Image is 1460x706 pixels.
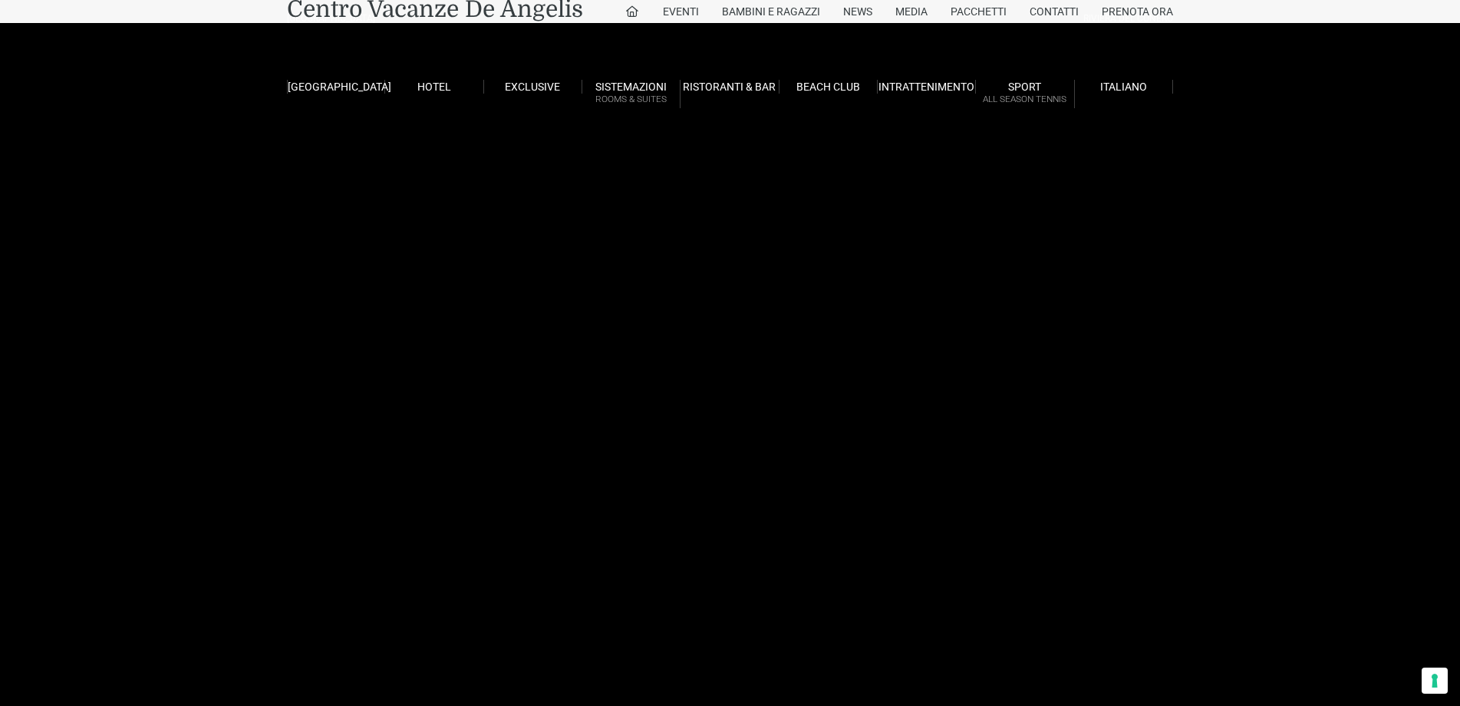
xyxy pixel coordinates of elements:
[681,80,779,94] a: Ristoranti & Bar
[779,80,878,94] a: Beach Club
[976,92,1073,107] small: All Season Tennis
[1422,668,1448,694] button: Le tue preferenze relative al consenso per le tecnologie di tracciamento
[976,80,1074,108] a: SportAll Season Tennis
[582,80,681,108] a: SistemazioniRooms & Suites
[1075,80,1173,94] a: Italiano
[385,80,483,94] a: Hotel
[878,80,976,94] a: Intrattenimento
[484,80,582,94] a: Exclusive
[582,92,680,107] small: Rooms & Suites
[1100,81,1147,93] span: Italiano
[287,80,385,94] a: [GEOGRAPHIC_DATA]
